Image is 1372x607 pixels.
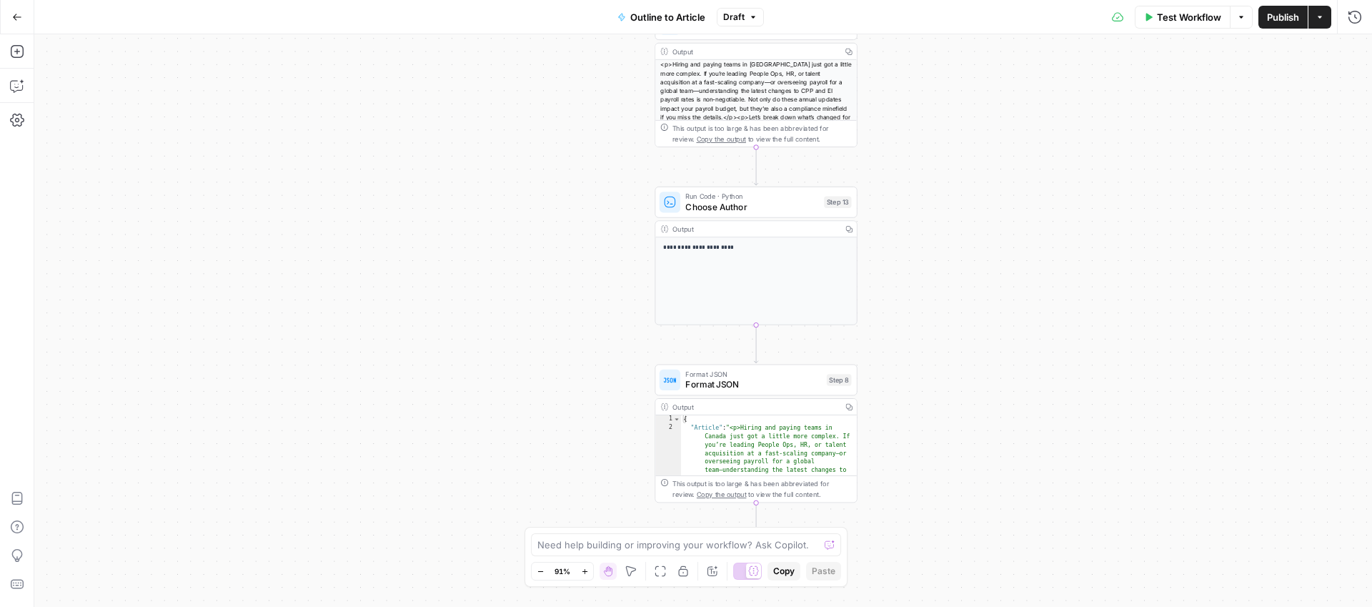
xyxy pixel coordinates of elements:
[672,479,851,500] div: This output is too large & has been abbreviated for review. to view the full content.
[773,565,795,578] span: Copy
[754,325,757,363] g: Edge from step_13 to step_8
[827,374,852,385] div: Step 8
[555,566,570,577] span: 91%
[685,191,818,202] span: Run Code · Python
[655,365,857,503] div: Format JSONFormat JSONStep 8Output{ "Article":"<p>Hiring and paying teams in Canada just got a li...
[754,503,757,541] g: Edge from step_8 to end
[685,22,818,35] span: Convert Markdown to HTML
[609,6,714,29] button: Outline to Article
[812,565,835,578] span: Paste
[1258,6,1308,29] button: Publish
[723,11,745,24] span: Draft
[717,8,764,26] button: Draft
[685,200,818,213] span: Choose Author
[630,10,705,24] span: Outline to Article
[672,123,851,144] div: This output is too large & has been abbreviated for review. to view the full content.
[672,402,837,413] div: Output
[655,415,681,424] div: 1
[754,147,757,185] g: Edge from step_10 to step_13
[672,46,837,56] div: Output
[1267,10,1299,24] span: Publish
[697,135,746,143] span: Copy the output
[655,542,857,573] div: EndOutput
[655,9,857,147] div: Convert Markdown to HTMLOutput<p>Hiring and paying teams in [GEOGRAPHIC_DATA] just got a little m...
[767,562,800,581] button: Copy
[1135,6,1230,29] button: Test Workflow
[685,369,821,380] span: Format JSON
[806,562,841,581] button: Paste
[824,197,851,208] div: Step 13
[673,415,680,424] span: Toggle code folding, rows 1 through 3
[1157,10,1221,24] span: Test Workflow
[685,378,821,391] span: Format JSON
[672,224,837,235] div: Output
[697,490,746,498] span: Copy the output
